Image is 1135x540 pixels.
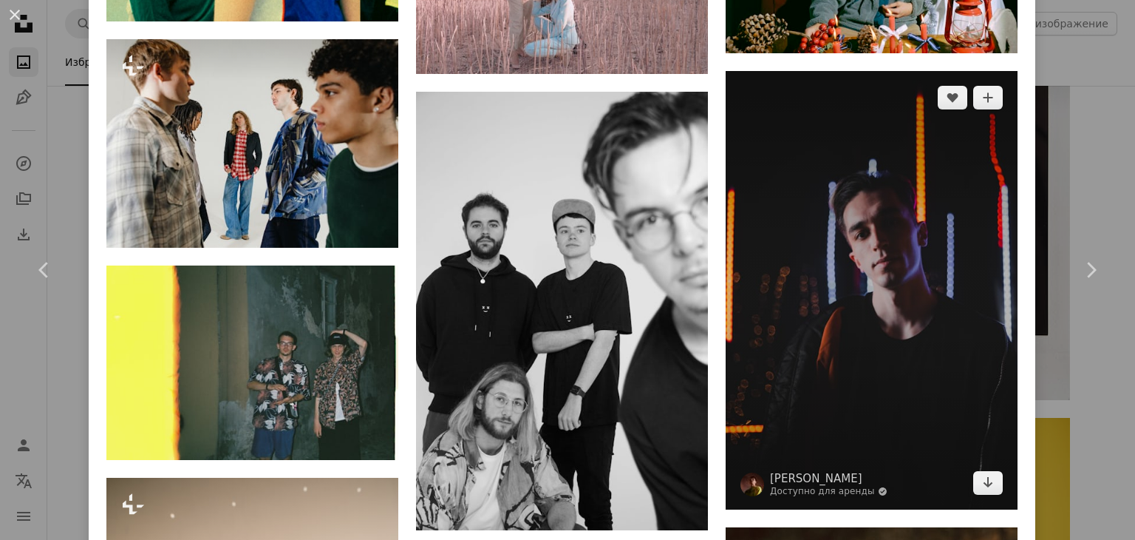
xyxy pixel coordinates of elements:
img: мужчина в черной рубашке с круглым вырезом [726,71,1018,510]
img: мужчина и женщина стоят перед зданием [106,266,398,460]
img: группа мужчин, стоящих рядом друг с другом [416,92,708,530]
a: [PERSON_NAME] [770,471,887,486]
font: [PERSON_NAME] [770,472,862,485]
button: Нравиться [938,86,967,109]
a: группа мужчин, стоящих рядом друг с другом [416,304,708,317]
a: Следующий [1046,199,1135,341]
button: Добавить в коллекцию [973,86,1003,109]
img: группа молодых людей, стоящих рядом друг с другом [106,39,398,248]
img: Перейти к профилю ЭРНЕСТА ТАРАСОВА [740,473,764,496]
a: мужчина в черной рубашке с круглым вырезом [726,283,1018,297]
a: мужчина и женщина стоят перед зданием [106,356,398,369]
a: Скачать [973,471,1003,495]
a: Доступно для аренды [770,486,887,498]
font: Доступно для аренды [770,486,875,496]
a: группа молодых людей, стоящих рядом друг с другом [106,137,398,150]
